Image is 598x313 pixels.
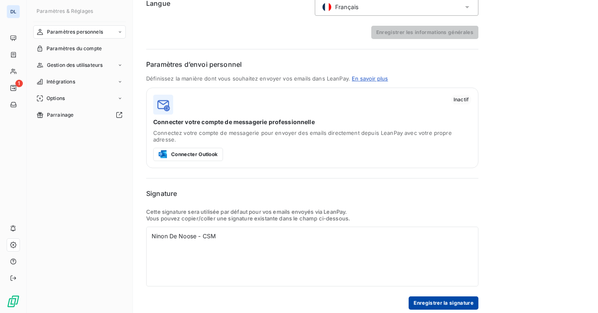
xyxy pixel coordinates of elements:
[451,95,471,105] span: Inactif
[47,28,103,36] span: Paramètres personnels
[146,208,478,215] p: Cette signature sera utilisée par défaut pour vos emails envoyés via LeanPay.
[371,26,478,39] button: Enregistrer les informations générales
[146,227,478,286] div: Ninon De Noose - CSM
[47,111,74,119] span: Parrainage
[335,3,358,11] span: Français
[7,295,20,308] img: Logo LeanPay
[47,45,102,52] span: Paramètres du compte
[33,42,126,55] a: Paramètres du compte
[352,75,388,82] a: En savoir plus
[7,5,20,18] div: DL
[153,118,471,126] span: Connecter votre compte de messagerie professionnelle
[153,95,173,115] img: logo
[153,130,471,143] span: Connectez votre compte de messagerie pour envoyer des emails directement depuis LeanPay avec votr...
[37,8,93,14] span: Paramètres & Réglages
[47,61,103,69] span: Gestion des utilisateurs
[15,80,23,87] span: 1
[146,75,350,82] span: Définissez la manière dont vous souhaitez envoyer vos emails dans LeanPay.
[47,78,75,86] span: Intégrations
[146,59,478,69] h6: Paramètres d’envoi personnel
[47,95,65,102] span: Options
[146,188,478,198] h6: Signature
[33,108,126,122] a: Parrainage
[153,148,223,161] button: Connecter Outlook
[146,215,478,222] p: Vous pouvez copier/coller une signature existante dans le champ ci-dessous.
[570,285,590,305] iframe: Intercom live chat
[409,296,478,310] button: Enregistrer la signature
